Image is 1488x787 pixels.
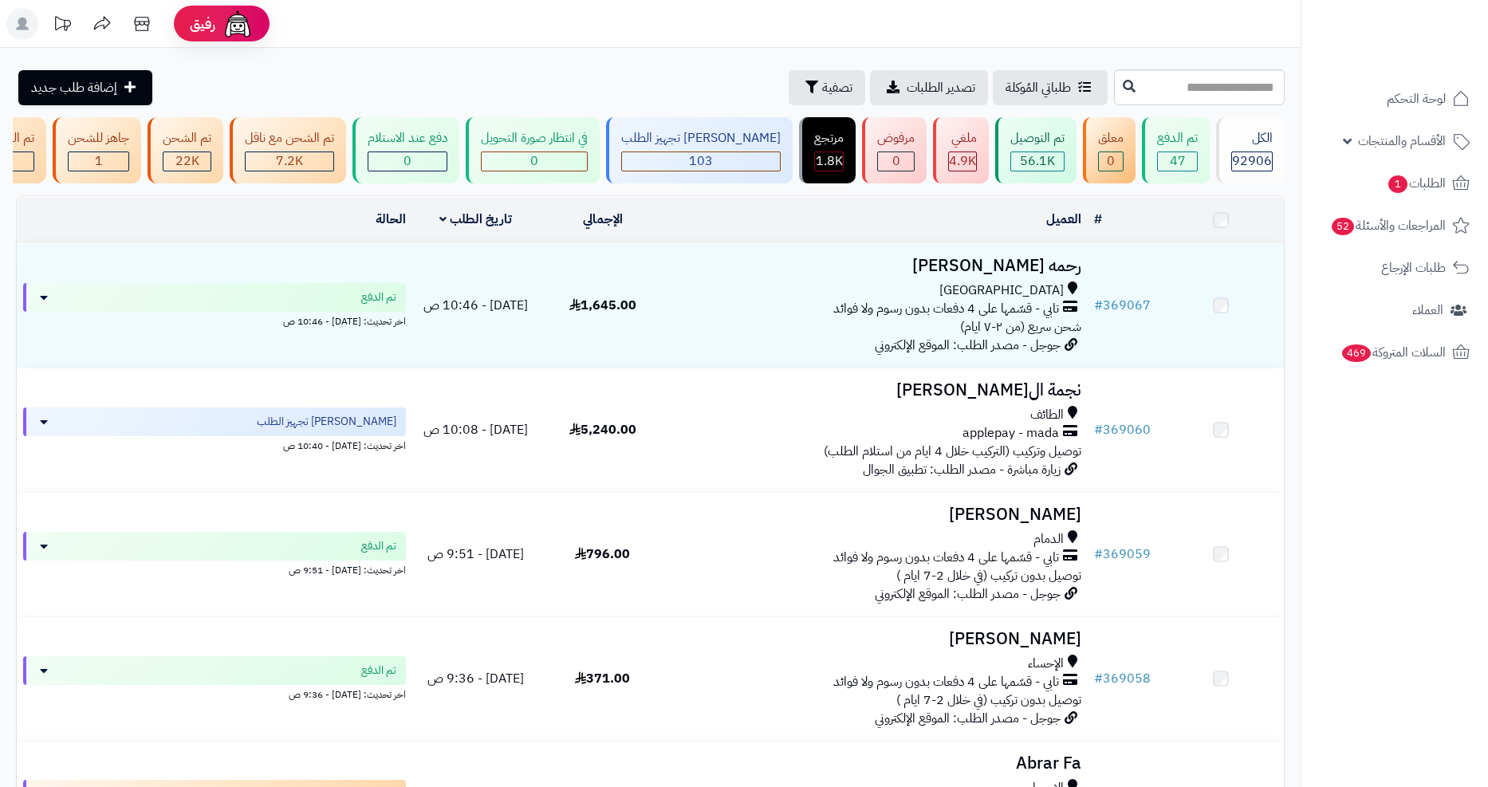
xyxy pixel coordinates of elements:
h3: نجمة ال[PERSON_NAME] [672,381,1081,399]
a: لوحة التحكم [1311,80,1478,118]
span: تابي - قسّمها على 4 دفعات بدون رسوم ولا فوائد [833,549,1059,567]
span: [PERSON_NAME] تجهيز الطلب [257,414,396,430]
a: الكل92906 [1213,117,1288,183]
h3: Abrar Fa [672,754,1081,773]
span: 371.00 [575,669,630,688]
div: 7223 [246,152,333,171]
a: الإجمالي [583,210,623,229]
span: 0 [530,151,538,171]
span: 52 [1331,217,1356,236]
span: جوجل - مصدر الطلب: الموقع الإلكتروني [875,709,1061,728]
div: [PERSON_NAME] تجهيز الطلب [621,129,781,148]
span: 1 [95,151,103,171]
span: 469 [1340,344,1372,363]
img: logo-2.png [1380,20,1473,53]
div: 56065 [1011,152,1064,171]
a: الحالة [376,210,406,229]
button: تصفية [789,70,865,105]
span: 4.9K [949,151,976,171]
span: [DATE] - 9:51 ص [427,545,524,564]
a: العميل [1046,210,1081,229]
span: applepay - mada [962,424,1059,443]
span: 22K [175,151,199,171]
a: مرتجع 1.8K [796,117,859,183]
div: 0 [368,152,447,171]
span: جوجل - مصدر الطلب: الموقع الإلكتروني [875,336,1061,355]
div: مرتجع [814,129,844,148]
div: 103 [622,152,780,171]
span: 56.1K [1020,151,1055,171]
span: طلباتي المُوكلة [1006,78,1071,97]
span: الطلبات [1387,172,1446,195]
div: مرفوض [877,129,915,148]
a: ملغي 4.9K [930,117,992,183]
div: في انتظار صورة التحويل [481,129,588,148]
a: طلباتي المُوكلة [993,70,1108,105]
span: 1,645.00 [569,296,636,315]
a: [PERSON_NAME] تجهيز الطلب 103 [603,117,796,183]
span: الدمام [1033,530,1064,549]
span: 103 [689,151,713,171]
a: تم الشحن مع ناقل 7.2K [226,117,349,183]
div: اخر تحديث: [DATE] - 10:40 ص [23,436,406,453]
span: تصفية [822,78,852,97]
span: إضافة طلب جديد [31,78,117,97]
span: [DATE] - 9:36 ص [427,669,524,688]
span: لوحة التحكم [1387,88,1446,110]
span: الأقسام والمنتجات [1358,130,1446,152]
div: تم الشحن مع ناقل [245,129,334,148]
div: تم الدفع [1157,129,1198,148]
span: تابي - قسّمها على 4 دفعات بدون رسوم ولا فوائد [833,673,1059,691]
div: 0 [482,152,587,171]
span: المراجعات والأسئلة [1330,214,1446,237]
span: تصدير الطلبات [907,78,975,97]
span: توصيل بدون تركيب (في خلال 2-7 ايام ) [896,566,1081,585]
a: طلبات الإرجاع [1311,249,1478,287]
a: #369059 [1094,545,1151,564]
a: الطلبات1 [1311,164,1478,203]
span: 0 [892,151,900,171]
span: الإحساء [1028,655,1064,673]
span: شحن سريع (من ٢-٧ ايام) [960,317,1081,336]
span: توصيل بدون تركيب (في خلال 2-7 ايام ) [896,691,1081,710]
div: تم الشحن [163,129,211,148]
span: 1.8K [816,151,843,171]
span: تم الدفع [361,538,396,554]
div: جاهز للشحن [68,129,129,148]
div: 22038 [163,152,211,171]
span: العملاء [1412,299,1443,321]
span: [GEOGRAPHIC_DATA] [939,281,1064,300]
a: دفع عند الاستلام 0 [349,117,463,183]
span: # [1094,420,1103,439]
a: #369060 [1094,420,1151,439]
a: تم التوصيل 56.1K [992,117,1080,183]
a: #369067 [1094,296,1151,315]
span: # [1094,669,1103,688]
span: جوجل - مصدر الطلب: الموقع الإلكتروني [875,584,1061,604]
a: تم الدفع 47 [1139,117,1213,183]
div: 0 [878,152,914,171]
span: السلات المتروكة [1340,341,1446,364]
span: 7.2K [276,151,303,171]
span: تم الدفع [361,289,396,305]
span: طلبات الإرجاع [1381,257,1446,279]
span: تابي - قسّمها على 4 دفعات بدون رسوم ولا فوائد [833,300,1059,318]
div: دفع عند الاستلام [368,129,447,148]
span: 796.00 [575,545,630,564]
a: تصدير الطلبات [870,70,988,105]
a: # [1094,210,1102,229]
a: تم الشحن 22K [144,117,226,183]
div: تم التوصيل [1010,129,1065,148]
span: 0 [403,151,411,171]
div: الكل [1231,129,1273,148]
span: [DATE] - 10:08 ص [423,420,528,439]
div: ملغي [948,129,977,148]
div: اخر تحديث: [DATE] - 9:51 ص [23,561,406,577]
h3: رحمه [PERSON_NAME] [672,257,1081,275]
span: توصيل وتركيب (التركيب خلال 4 ايام من استلام الطلب) [824,442,1081,461]
span: 5,240.00 [569,420,636,439]
h3: [PERSON_NAME] [672,630,1081,648]
a: المراجعات والأسئلة52 [1311,207,1478,245]
span: تم الدفع [361,663,396,679]
a: مرفوض 0 [859,117,930,183]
